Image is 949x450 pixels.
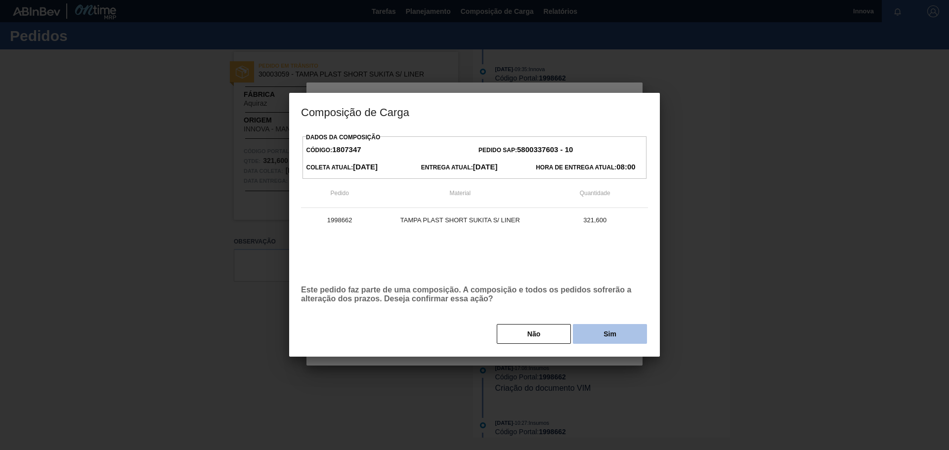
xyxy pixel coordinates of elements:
[517,145,573,154] strong: 5800337603 - 10
[542,208,648,233] td: 321,600
[306,134,380,141] label: Dados da Composição
[536,164,635,171] span: Hora de Entrega Atual:
[450,190,471,197] span: Material
[306,164,378,171] span: Coleta Atual:
[289,93,660,130] h3: Composição de Carga
[478,147,573,154] span: Pedido SAP:
[353,163,378,171] strong: [DATE]
[497,324,571,344] button: Não
[473,163,498,171] strong: [DATE]
[332,145,361,154] strong: 1807347
[301,286,648,303] p: Este pedido faz parte de uma composição. A composição e todos os pedidos sofrerão a alteração dos...
[580,190,610,197] span: Quantidade
[616,163,635,171] strong: 08:00
[306,147,361,154] span: Código:
[301,208,378,233] td: 1998662
[330,190,348,197] span: Pedido
[573,324,647,344] button: Sim
[421,164,498,171] span: Entrega Atual:
[378,208,542,233] td: TAMPA PLAST SHORT SUKITA S/ LINER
